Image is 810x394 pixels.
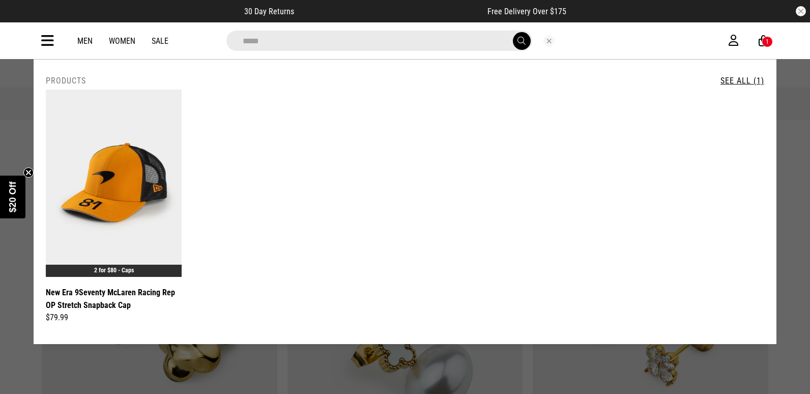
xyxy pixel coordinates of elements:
button: Close search [543,35,555,46]
a: See All (1) [720,76,764,86]
a: New Era 9Seventy McLaren Racing Rep OP Stretch Snapback Cap [46,286,182,312]
span: Free Delivery Over $175 [487,7,566,16]
a: 2 for $80 - Caps [94,267,134,274]
span: $20 Off [8,181,18,212]
iframe: Customer reviews powered by Trustpilot [314,6,467,16]
img: New Era 9seventy Mclaren Racing Rep Op Stretch Snapback Cap in Orange [46,90,182,277]
a: Women [109,36,135,46]
div: $79.99 [46,312,182,324]
a: 1 [759,36,768,46]
div: 1 [766,38,769,45]
button: Close teaser [23,167,34,178]
span: 30 Day Returns [244,7,294,16]
a: Men [77,36,93,46]
a: Sale [152,36,168,46]
h2: Products [46,76,86,86]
